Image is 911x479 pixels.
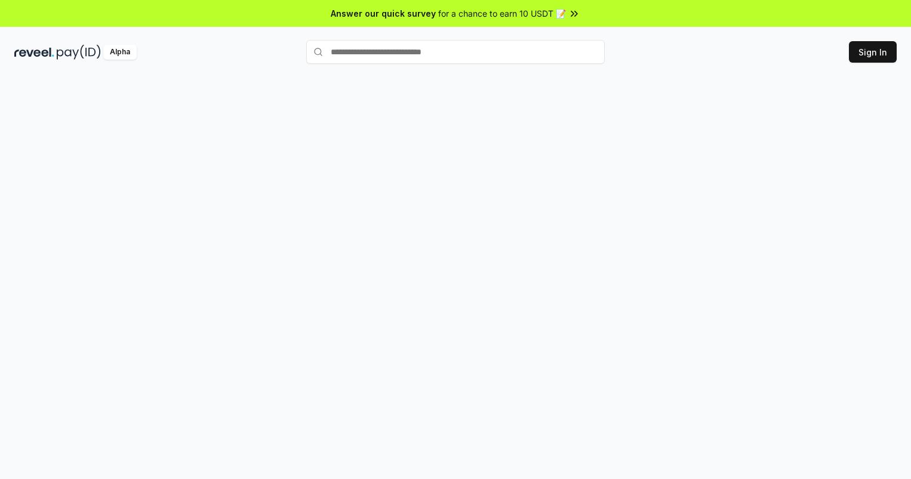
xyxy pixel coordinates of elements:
div: Alpha [103,45,137,60]
span: for a chance to earn 10 USDT 📝 [438,7,566,20]
img: reveel_dark [14,45,54,60]
img: pay_id [57,45,101,60]
span: Answer our quick survey [331,7,436,20]
button: Sign In [849,41,897,63]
